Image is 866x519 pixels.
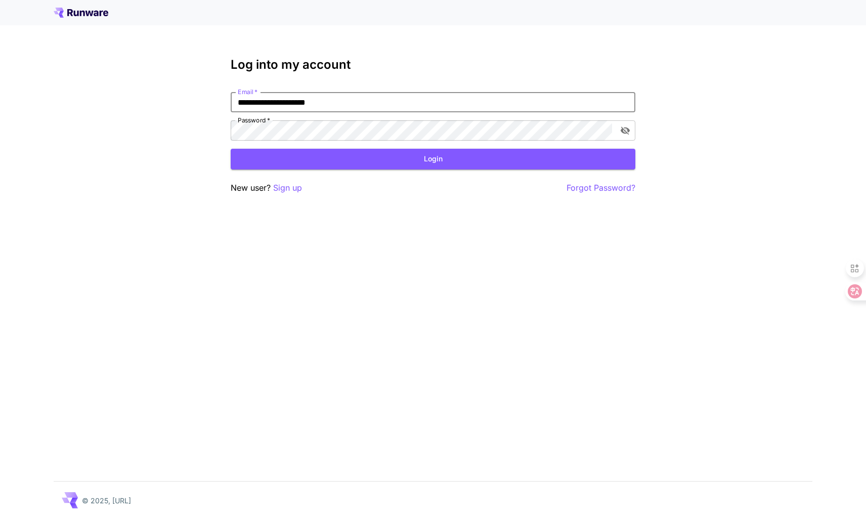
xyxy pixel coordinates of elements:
p: © 2025, [URL] [82,495,131,506]
h3: Log into my account [231,58,635,72]
button: Sign up [273,182,302,194]
label: Email [238,88,257,96]
label: Password [238,116,270,124]
button: Login [231,149,635,169]
p: New user? [231,182,302,194]
button: toggle password visibility [616,121,634,140]
button: Forgot Password? [567,182,635,194]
